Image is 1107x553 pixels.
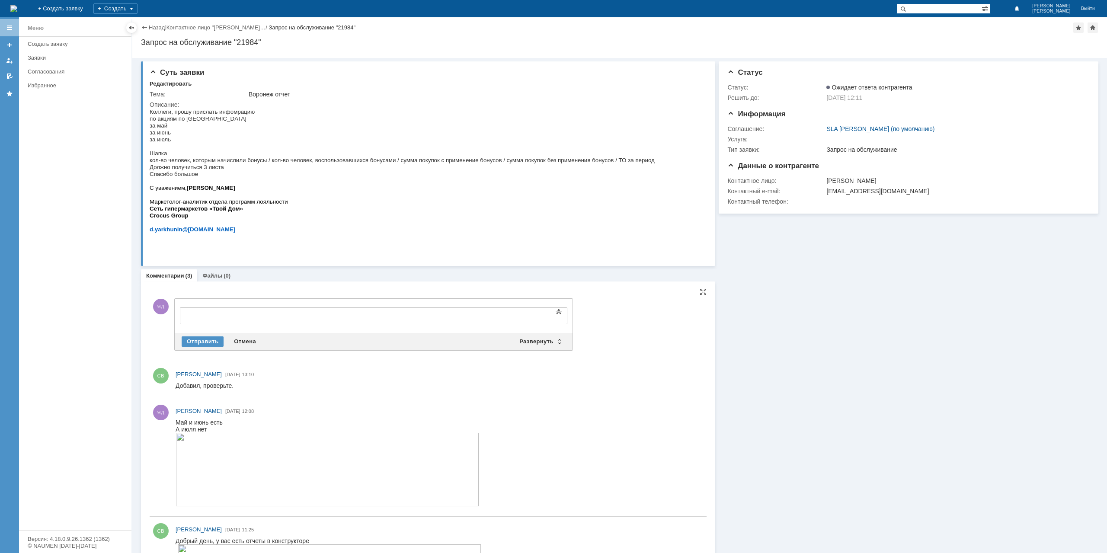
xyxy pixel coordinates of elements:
[24,51,130,64] a: Заявки
[727,177,825,184] div: Контактное лицо:
[1073,22,1084,33] div: Добавить в избранное
[126,22,137,33] div: Скрыть меню
[28,68,126,75] div: Согласования
[165,24,166,30] div: |
[141,38,1098,47] div: Запрос на обслуживание "21984"
[28,82,117,89] div: Избранное
[269,24,355,31] div: Запрос на обслуживание "21984"
[24,37,130,51] a: Создать заявку
[10,5,17,12] a: Перейти на домашнюю страницу
[553,307,564,317] span: Показать панель инструментов
[727,84,825,91] div: Статус:
[826,177,1084,184] div: [PERSON_NAME]
[242,527,254,532] span: 11:25
[150,80,192,87] div: Редактировать
[249,91,701,98] div: Воронеж отчет
[727,94,825,101] div: Решить до:
[33,118,86,125] span: @[DOMAIN_NAME]
[93,3,138,14] div: Создать
[242,409,254,414] span: 12:08
[727,198,825,205] div: Контактный телефон:
[176,408,222,414] span: [PERSON_NAME]
[28,23,44,33] div: Меню
[28,536,123,542] div: Версия: 4.18.0.9.26.1362 (1362)
[146,272,184,279] a: Комментарии
[225,409,240,414] span: [DATE]
[149,24,165,31] a: Назад
[727,188,825,195] div: Контактный e-mail:
[150,91,247,98] div: Тема:
[150,68,204,77] span: Суть заявки
[176,371,222,377] span: [PERSON_NAME]
[2,7,306,147] img: download
[3,54,16,67] a: Мои заявки
[700,288,707,295] div: На всю страницу
[176,370,222,379] a: [PERSON_NAME]
[982,4,990,12] span: Расширенный поиск
[1088,22,1098,33] div: Сделать домашней страницей
[186,272,192,279] div: (3)
[826,125,934,132] a: SLA [PERSON_NAME] (по умолчанию)
[727,125,825,132] div: Соглашение:
[727,162,819,170] span: Данные о контрагенте
[225,372,240,377] span: [DATE]
[28,41,126,47] div: Создать заявку
[28,543,123,549] div: © NAUMEN [DATE]-[DATE]
[224,272,230,279] div: (0)
[826,94,862,101] span: [DATE] 12:11
[28,54,126,61] div: Заявки
[727,68,762,77] span: Статус
[225,527,240,532] span: [DATE]
[826,188,1084,195] div: [EMAIL_ADDRESS][DOMAIN_NAME]
[176,526,222,533] span: [PERSON_NAME]
[153,299,169,314] span: ЯД
[3,38,16,52] a: Создать заявку
[22,104,39,111] span: Group
[10,5,17,12] img: logo
[727,110,785,118] span: Информация
[176,407,222,416] a: [PERSON_NAME]
[202,272,222,279] a: Файлы
[1032,9,1071,14] span: [PERSON_NAME]
[176,525,222,534] a: [PERSON_NAME]
[37,77,86,83] b: [PERSON_NAME]
[826,146,1084,153] div: Запрос на обслуживание
[727,136,825,143] div: Услуга:
[150,101,703,108] div: Описание:
[166,24,266,31] a: Контактное лицо "[PERSON_NAME]…
[3,69,16,83] a: Мои согласования
[242,372,254,377] span: 13:10
[24,65,130,78] a: Согласования
[826,84,912,91] span: Ожидает ответа контрагента
[1032,3,1071,9] span: [PERSON_NAME]
[166,24,269,31] div: /
[727,146,825,153] div: Тип заявки:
